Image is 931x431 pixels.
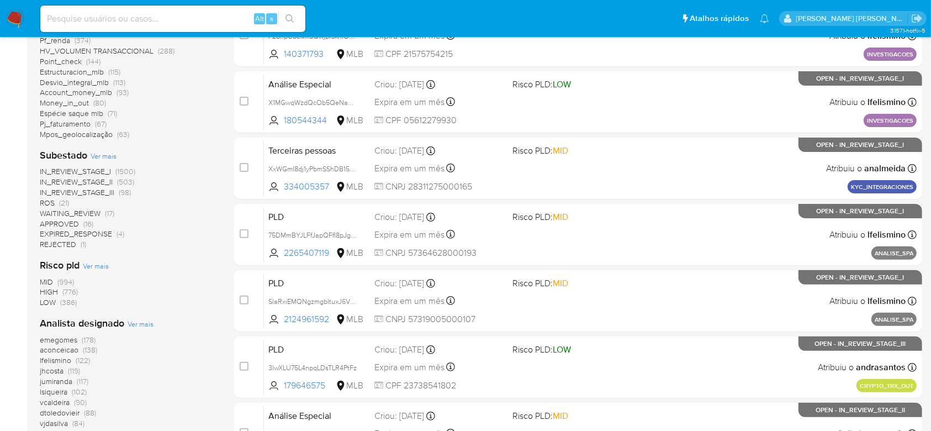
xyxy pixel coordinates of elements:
[255,13,264,24] span: Alt
[690,13,749,24] span: Atalhos rápidos
[911,13,923,24] a: Sair
[40,12,305,26] input: Pesquise usuários ou casos...
[796,13,908,24] p: andrea.asantos@mercadopago.com.br
[270,13,273,24] span: s
[760,14,769,23] a: Notificações
[278,11,301,27] button: search-icon
[890,26,925,35] span: 3.157.1-hotfix-5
